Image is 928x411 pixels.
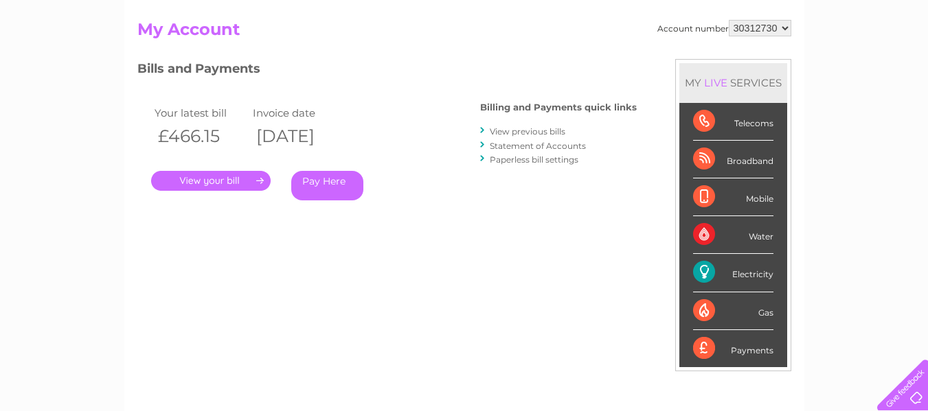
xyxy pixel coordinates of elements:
div: Gas [693,292,773,330]
div: MY SERVICES [679,63,787,102]
a: Contact [837,58,870,69]
div: Payments [693,330,773,367]
a: Water [686,58,712,69]
div: Broadband [693,141,773,178]
div: Water [693,216,773,254]
a: Blog [808,58,828,69]
div: Clear Business is a trading name of Verastar Limited (registered in [GEOGRAPHIC_DATA] No. 3667643... [140,8,789,67]
div: LIVE [701,76,730,89]
h2: My Account [137,20,791,46]
a: Energy [721,58,751,69]
td: Your latest bill [151,104,250,122]
a: Pay Here [291,171,363,200]
h4: Billing and Payments quick links [480,102,637,113]
div: Account number [657,20,791,36]
a: 0333 014 3131 [669,7,764,24]
th: £466.15 [151,122,250,150]
a: . [151,171,271,191]
th: [DATE] [249,122,348,150]
td: Invoice date [249,104,348,122]
a: Paperless bill settings [490,154,578,165]
h3: Bills and Payments [137,59,637,83]
div: Electricity [693,254,773,292]
div: Telecoms [693,103,773,141]
a: Log out [883,58,915,69]
a: View previous bills [490,126,565,137]
a: Telecoms [759,58,800,69]
img: logo.png [32,36,102,78]
div: Mobile [693,178,773,216]
a: Statement of Accounts [490,141,586,151]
